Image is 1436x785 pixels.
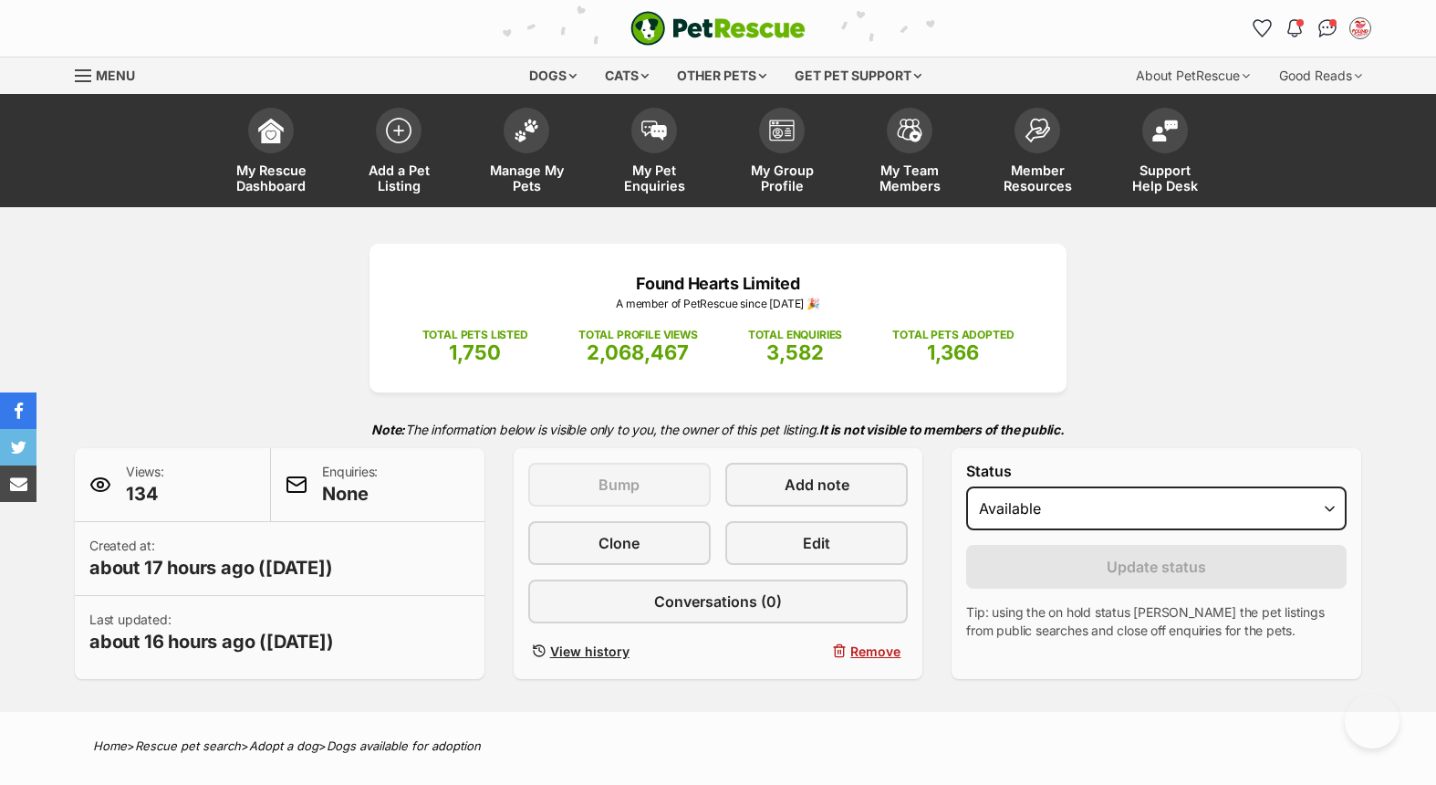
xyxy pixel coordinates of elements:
a: Manage My Pets [463,99,590,207]
img: manage-my-pets-icon-02211641906a0b7f246fdf0571729dbe1e7629f14944591b6c1af311fb30b64b.svg [514,119,539,142]
span: My Team Members [869,162,951,194]
div: Dogs [516,58,589,94]
a: Menu [75,58,148,90]
span: about 16 hours ago ([DATE]) [89,629,334,654]
a: Add a Pet Listing [335,99,463,207]
button: Update status [966,545,1347,589]
a: PetRescue [630,11,806,46]
ul: Account quick links [1247,14,1375,43]
a: Rescue pet search [135,738,241,753]
span: None [322,481,378,507]
p: Enquiries: [322,463,378,507]
span: My Group Profile [741,162,823,194]
button: My account [1346,14,1375,43]
img: pet-enquiries-icon-7e3ad2cf08bfb03b45e93fb7055b45f3efa6380592205ae92323e6603595dc1f.svg [641,120,667,141]
img: notifications-46538b983faf8c2785f20acdc204bb7945ddae34d4c08c2a6579f10ce5e182be.svg [1287,19,1302,37]
span: about 17 hours ago ([DATE]) [89,555,333,581]
div: Cats [592,58,661,94]
span: Add note [785,474,849,496]
a: Support Help Desk [1101,99,1229,207]
p: Views: [126,463,164,507]
span: Add a Pet Listing [358,162,440,194]
img: group-profile-icon-3fa3cf56718a62981997c0bc7e787c4b2cf8bcc04b72c1350f741eb67cf2f40e.svg [769,120,795,141]
span: Remove [850,642,900,661]
a: Edit [725,521,908,565]
span: Update status [1107,556,1206,578]
img: help-desk-icon-fdf02630f3aa405de69fd3d07c3f3aa587a6932b1a1747fa1d2bba05be0121f9.svg [1152,120,1178,141]
p: Found Hearts Limited [397,271,1039,296]
p: TOTAL PROFILE VIEWS [578,327,698,343]
span: Edit [803,532,830,554]
a: Conversations [1313,14,1342,43]
span: Manage My Pets [485,162,567,194]
div: Other pets [664,58,779,94]
a: My Pet Enquiries [590,99,718,207]
p: Created at: [89,537,333,581]
strong: It is not visible to members of the public. [819,422,1065,437]
span: 2,068,467 [587,340,689,364]
strong: Note: [371,422,405,437]
p: Last updated: [89,611,334,654]
span: Support Help Desk [1124,162,1206,194]
img: VIC Dogs profile pic [1351,19,1369,37]
p: Tip: using the on hold status [PERSON_NAME] the pet listings from public searches and close off e... [966,603,1347,640]
img: logo-e224e6f780fb5917bec1dbf3a21bbac754714ae5b6737aabdf751b685950b380.svg [630,11,806,46]
a: My Team Members [846,99,973,207]
a: Adopt a dog [249,738,318,753]
span: Clone [598,532,640,554]
label: Status [966,463,1347,479]
img: add-pet-listing-icon-0afa8454b4691262ce3f59096e99ab1cd57d4a30225e0717b998d2c9b9846f56.svg [386,118,411,143]
a: Home [93,738,127,753]
a: My Group Profile [718,99,846,207]
div: Good Reads [1266,58,1375,94]
p: TOTAL ENQUIRIES [748,327,842,343]
span: Conversations (0) [654,591,782,612]
a: View history [528,638,711,665]
span: 3,582 [766,340,824,364]
span: 1,366 [927,340,979,364]
button: Bump [528,463,711,507]
p: The information below is visible only to you, the owner of this pet listing. [75,411,1361,448]
span: View history [550,642,630,661]
span: My Pet Enquiries [613,162,695,194]
img: dashboard-icon-eb2f2d2d3e046f16d808141f083e7271f6b2e854fb5c12c21221c1fb7104beca.svg [258,118,284,143]
a: My Rescue Dashboard [207,99,335,207]
span: 1,750 [449,340,501,364]
span: 134 [126,481,164,507]
a: Clone [528,521,711,565]
img: member-resources-icon-8e73f808a243e03378d46382f2149f9095a855e16c252ad45f914b54edf8863c.svg [1025,118,1050,142]
img: chat-41dd97257d64d25036548639549fe6c8038ab92f7586957e7f3b1b290dea8141.svg [1318,19,1337,37]
img: team-members-icon-5396bd8760b3fe7c0b43da4ab00e1e3bb1a5d9ba89233759b79545d2d3fc5d0d.svg [897,119,922,142]
button: Notifications [1280,14,1309,43]
iframe: Help Scout Beacon - Open [1345,694,1400,748]
span: Bump [598,474,640,496]
button: Remove [725,638,908,665]
p: TOTAL PETS ADOPTED [892,327,1014,343]
a: Add note [725,463,908,507]
a: Dogs available for adoption [327,738,481,753]
span: Menu [96,68,135,83]
span: My Rescue Dashboard [230,162,312,194]
div: > > > [47,739,1389,753]
a: Conversations (0) [528,580,909,623]
span: Member Resources [996,162,1078,194]
a: Favourites [1247,14,1276,43]
div: About PetRescue [1123,58,1263,94]
a: Member Resources [973,99,1101,207]
div: Get pet support [782,58,934,94]
p: TOTAL PETS LISTED [422,327,528,343]
p: A member of PetRescue since [DATE] 🎉 [397,296,1039,312]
